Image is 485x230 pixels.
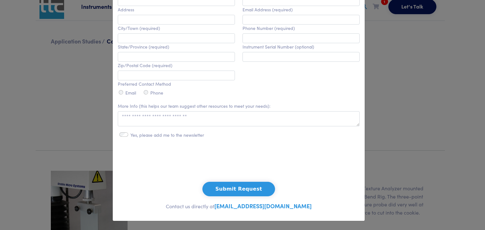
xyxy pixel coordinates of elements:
[118,7,134,12] label: Address
[242,44,314,49] label: Instrument Serial Number (optional)
[118,103,271,109] label: More Info (this helps our team suggest other resources to meet your needs):
[242,26,295,31] label: Phone Number (required)
[118,201,360,211] p: Contact us directly at
[202,182,275,196] button: Submit Request
[118,44,169,49] label: State/Province (required)
[130,132,204,138] label: Yes, please add me to the newsletter
[118,63,172,68] label: Zip/Postal Code (required)
[242,7,293,12] label: Email Address (required)
[191,151,287,175] iframe: reCAPTCHA
[214,202,312,210] a: [EMAIL_ADDRESS][DOMAIN_NAME]
[150,90,163,95] label: Phone
[118,81,171,87] label: Preferred Contact Method
[125,90,136,95] label: Email
[118,26,160,31] label: City/Town (required)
